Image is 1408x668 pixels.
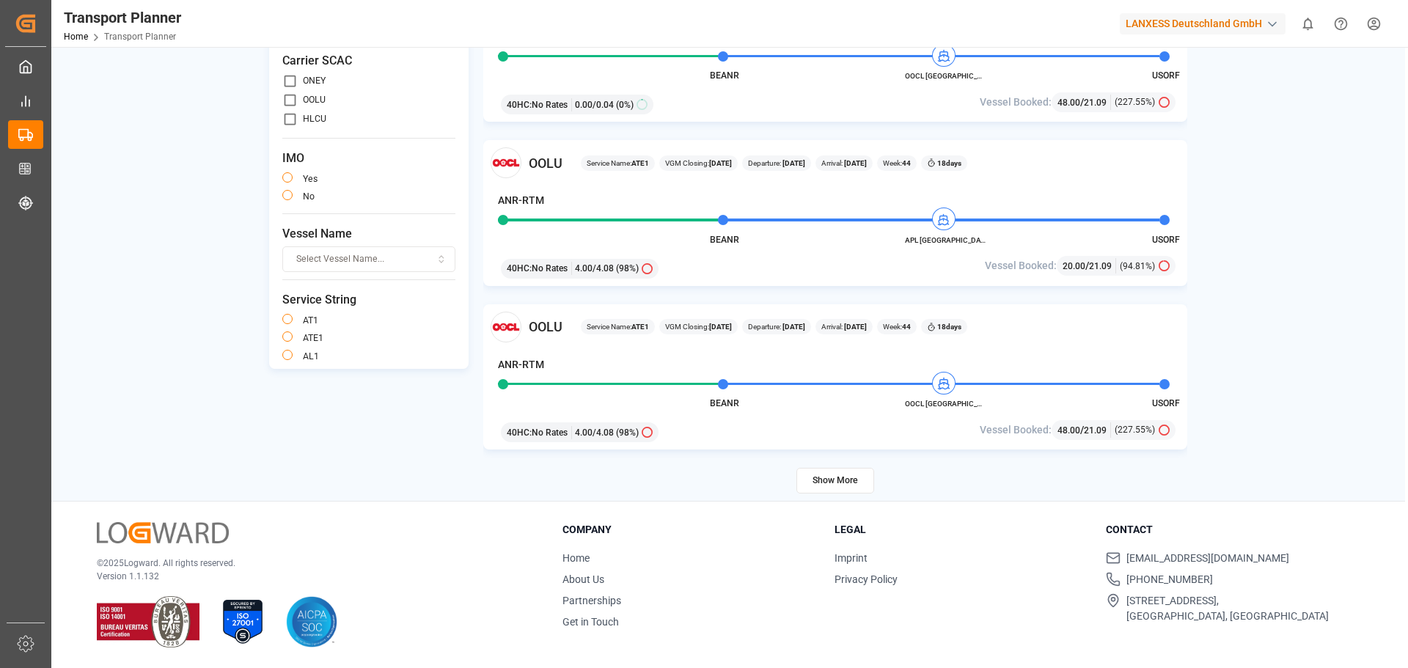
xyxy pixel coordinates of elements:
b: 18 days [937,323,961,331]
span: Vessel Booked: [985,258,1057,274]
a: Partnerships [562,595,621,606]
span: (0%) [616,98,634,111]
span: No Rates [532,98,568,111]
a: Privacy Policy [835,573,898,585]
span: 0.00 / 0.04 [575,98,614,111]
b: 18 days [937,159,961,167]
span: 48.00 [1057,98,1080,108]
span: 40HC : [507,262,532,275]
img: ISO 9001 & ISO 14001 Certification [97,596,199,647]
span: APL [GEOGRAPHIC_DATA] [905,235,986,246]
label: no [303,192,315,201]
span: 48.00 [1057,425,1080,436]
span: Vessel Name [282,225,455,243]
span: [EMAIL_ADDRESS][DOMAIN_NAME] [1126,551,1289,566]
span: OOLU [529,317,562,337]
span: Carrier SCAC [282,52,455,70]
span: 40HC : [507,426,532,439]
span: (98%) [616,426,639,439]
div: / [1063,258,1116,274]
span: Service Name: [587,158,649,169]
div: / [1057,95,1111,110]
a: Get in Touch [562,616,619,628]
div: / [1057,422,1111,438]
span: No Rates [532,262,568,275]
a: Home [64,32,88,42]
span: Service Name: [587,321,649,332]
span: OOLU [529,153,562,173]
h3: Company [562,522,816,537]
span: USORF [1152,235,1180,245]
span: Departure: [748,321,805,332]
span: Select Vessel Name... [296,253,384,266]
span: Vessel Booked: [980,95,1052,110]
b: ATE1 [631,323,649,331]
label: AL1 [303,352,319,361]
label: OOLU [303,95,326,104]
img: Carrier [491,147,521,178]
img: Logward Logo [97,522,229,543]
b: [DATE] [781,159,805,167]
a: Imprint [835,552,868,564]
span: 40HC : [507,98,532,111]
span: VGM Closing: [665,158,732,169]
p: Version 1.1.132 [97,570,526,583]
h3: Contact [1106,522,1360,537]
span: Arrival: [821,321,867,332]
span: BEANR [710,70,739,81]
span: Departure: [748,158,805,169]
span: Week: [883,158,911,169]
b: [DATE] [709,323,732,331]
span: (98%) [616,262,639,275]
label: HLCU [303,114,326,123]
b: [DATE] [781,323,805,331]
label: yes [303,175,318,183]
span: BEANR [710,235,739,245]
b: [DATE] [843,323,867,331]
span: [PHONE_NUMBER] [1126,572,1213,587]
p: © 2025 Logward. All rights reserved. [97,557,526,570]
span: Vessel Booked: [980,422,1052,438]
label: ATE1 [303,334,323,342]
h3: Legal [835,522,1088,537]
a: About Us [562,573,604,585]
div: LANXESS Deutschland GmbH [1120,13,1286,34]
span: VGM Closing: [665,321,732,332]
button: Help Center [1324,7,1357,40]
img: Carrier [491,312,521,342]
span: (94.81%) [1120,260,1155,273]
span: Week: [883,321,911,332]
span: OOCL [GEOGRAPHIC_DATA] [905,70,986,81]
span: USORF [1152,70,1180,81]
img: AICPA SOC [286,596,337,647]
button: LANXESS Deutschland GmbH [1120,10,1291,37]
span: IMO [282,150,455,167]
span: (227.55%) [1115,95,1155,109]
h4: ANR-RTM [498,357,544,372]
b: [DATE] [843,159,867,167]
a: Home [562,552,590,564]
span: 21.09 [1084,425,1107,436]
img: ISO 27001 Certification [217,596,268,647]
label: ONEY [303,76,326,85]
b: ATE1 [631,159,649,167]
span: (227.55%) [1115,423,1155,436]
span: OOCL [GEOGRAPHIC_DATA] [905,398,986,409]
span: 20.00 [1063,261,1085,271]
span: No Rates [532,426,568,439]
span: USORF [1152,398,1180,408]
button: show 0 new notifications [1291,7,1324,40]
span: Service String [282,291,455,309]
b: 44 [902,323,911,331]
h4: ANR-RTM [498,193,544,208]
b: [DATE] [709,159,732,167]
span: [STREET_ADDRESS], [GEOGRAPHIC_DATA], [GEOGRAPHIC_DATA] [1126,593,1329,624]
span: Arrival: [821,158,867,169]
span: 4.00 / 4.08 [575,426,614,439]
span: 21.09 [1084,98,1107,108]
